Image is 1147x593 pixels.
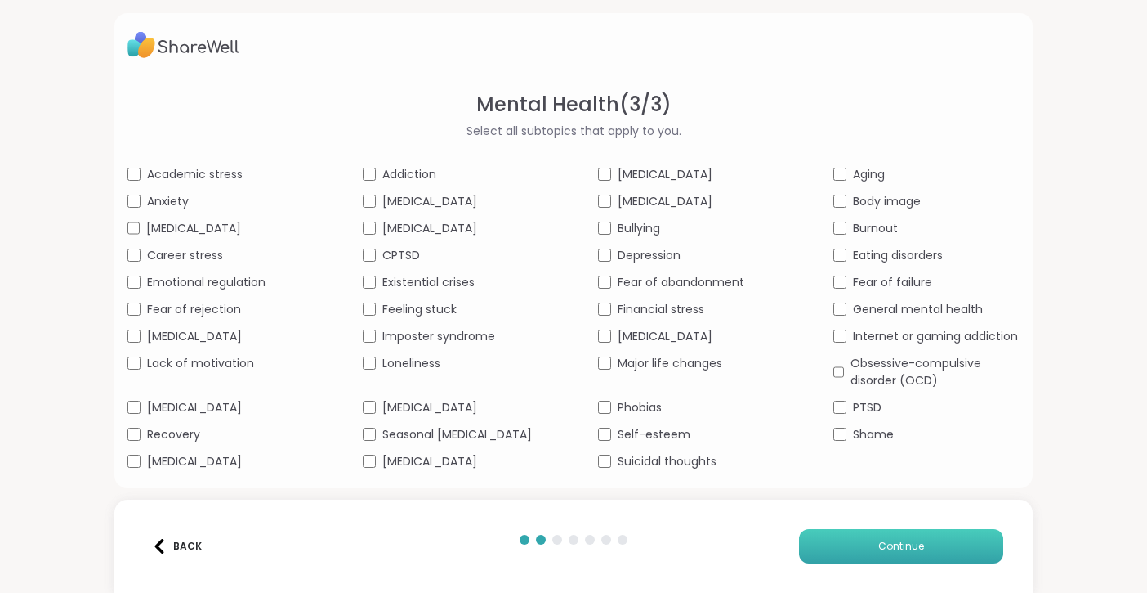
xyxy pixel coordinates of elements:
[147,193,189,210] span: Anxiety
[618,328,712,345] span: [MEDICAL_DATA]
[853,220,898,237] span: Burnout
[382,355,440,372] span: Loneliness
[618,355,722,372] span: Major life changes
[382,399,477,416] span: [MEDICAL_DATA]
[147,399,242,416] span: [MEDICAL_DATA]
[853,399,881,416] span: PTSD
[466,123,681,140] span: Select all subtopics that apply to you.
[618,193,712,210] span: [MEDICAL_DATA]
[853,274,932,291] span: Fear of failure
[618,274,744,291] span: Fear of abandonment
[382,220,477,237] span: [MEDICAL_DATA]
[382,453,477,470] span: [MEDICAL_DATA]
[618,247,681,264] span: Depression
[853,247,943,264] span: Eating disorders
[853,193,921,210] span: Body image
[799,529,1003,564] button: Continue
[618,453,716,470] span: Suicidal thoughts
[382,247,420,264] span: CPTSD
[127,26,239,64] img: ShareWell Logo
[382,301,457,318] span: Feeling stuck
[147,247,223,264] span: Career stress
[382,274,475,291] span: Existential crises
[152,539,202,554] div: Back
[147,453,242,470] span: [MEDICAL_DATA]
[618,220,660,237] span: Bullying
[618,301,704,318] span: Financial stress
[618,426,690,443] span: Self-esteem
[618,399,662,416] span: Phobias
[382,426,532,443] span: Seasonal [MEDICAL_DATA]
[147,166,243,183] span: Academic stress
[853,328,1018,345] span: Internet or gaming addiction
[618,166,712,183] span: [MEDICAL_DATA]
[147,426,200,443] span: Recovery
[147,274,266,291] span: Emotional regulation
[853,426,894,443] span: Shame
[382,193,477,210] span: [MEDICAL_DATA]
[853,301,983,318] span: General mental health
[476,90,672,119] span: Mental Health ( 3 / 3 )
[382,328,495,345] span: Imposter syndrome
[147,301,241,318] span: Fear of rejection
[144,529,209,564] button: Back
[147,355,254,372] span: Lack of motivation
[850,355,1020,389] span: Obsessive-compulsive disorder (OCD)
[853,166,885,183] span: Aging
[147,328,242,345] span: [MEDICAL_DATA]
[878,539,924,554] span: Continue
[146,220,241,237] span: [MEDICAL_DATA]
[382,166,436,183] span: Addiction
